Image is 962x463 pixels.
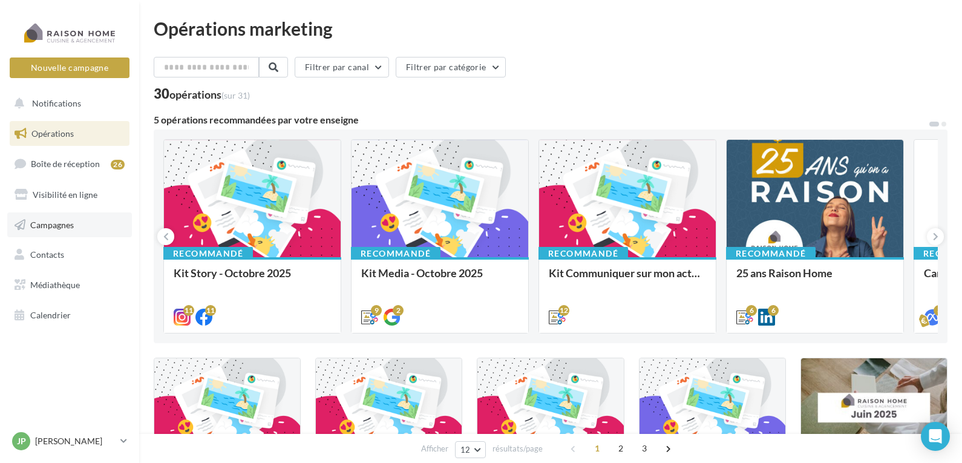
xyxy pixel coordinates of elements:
div: Kit Story - Octobre 2025 [174,267,331,291]
span: (sur 31) [221,90,250,100]
div: 2 [393,305,404,316]
span: JP [17,435,26,447]
div: Recommandé [163,247,253,260]
span: résultats/page [492,443,543,455]
div: 11 [183,305,194,316]
div: Kit Media - Octobre 2025 [361,267,519,291]
div: Open Intercom Messenger [921,422,950,451]
span: Campagnes [30,219,74,229]
a: Calendrier [7,303,132,328]
div: 9 [371,305,382,316]
span: Calendrier [30,310,71,320]
button: Nouvelle campagne [10,57,129,78]
button: Filtrer par canal [295,57,389,77]
span: 12 [460,445,471,455]
span: 2 [611,439,630,458]
a: Médiathèque [7,272,132,298]
div: 6 [768,305,779,316]
a: Contacts [7,242,132,268]
a: JP [PERSON_NAME] [10,430,129,453]
div: 6 [746,305,757,316]
span: 1 [587,439,607,458]
span: Contacts [30,249,64,260]
span: Notifications [32,98,81,108]
span: Médiathèque [30,280,80,290]
span: Boîte de réception [31,159,100,169]
div: 26 [111,160,125,169]
div: Recommandé [538,247,628,260]
a: Visibilité en ligne [7,182,132,208]
div: 11 [205,305,216,316]
a: Boîte de réception26 [7,151,132,177]
span: Visibilité en ligne [33,189,97,200]
div: opérations [169,89,250,100]
div: 3 [934,305,944,316]
div: Recommandé [351,247,440,260]
span: Opérations [31,128,74,139]
button: Notifications [7,91,127,116]
div: 30 [154,87,250,100]
div: Recommandé [726,247,816,260]
div: 12 [558,305,569,316]
div: 5 opérations recommandées par votre enseigne [154,115,928,125]
div: Kit Communiquer sur mon activité [549,267,706,291]
button: Filtrer par catégorie [396,57,506,77]
span: 3 [635,439,654,458]
div: Opérations marketing [154,19,947,38]
span: Afficher [421,443,448,455]
div: 25 ans Raison Home [736,267,894,291]
button: 12 [455,441,486,458]
a: Opérations [7,121,132,146]
a: Campagnes [7,212,132,238]
p: [PERSON_NAME] [35,435,116,447]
